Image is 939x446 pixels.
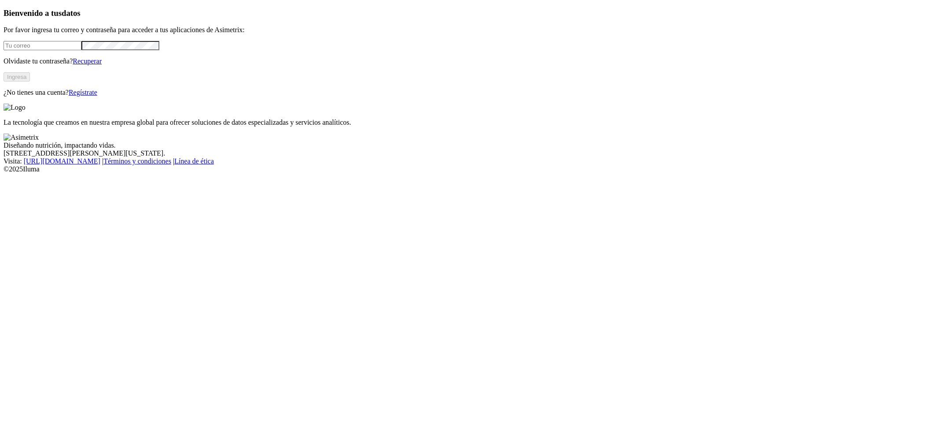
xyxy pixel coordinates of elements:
a: Línea de ética [174,157,214,165]
a: Recuperar [73,57,102,65]
p: La tecnología que creamos en nuestra empresa global para ofrecer soluciones de datos especializad... [4,119,935,126]
a: [URL][DOMAIN_NAME] [24,157,100,165]
p: Olvidaste tu contraseña? [4,57,935,65]
button: Ingresa [4,72,30,82]
p: Por favor ingresa tu correo y contraseña para acceder a tus aplicaciones de Asimetrix: [4,26,935,34]
img: Logo [4,104,26,111]
div: © 2025 Iluma [4,165,935,173]
div: [STREET_ADDRESS][PERSON_NAME][US_STATE]. [4,149,935,157]
span: datos [62,8,81,18]
a: Términos y condiciones [103,157,171,165]
h3: Bienvenido a tus [4,8,935,18]
div: Diseñando nutrición, impactando vidas. [4,141,935,149]
a: Regístrate [69,89,97,96]
div: Visita : | | [4,157,935,165]
p: ¿No tienes una cuenta? [4,89,935,97]
img: Asimetrix [4,134,39,141]
input: Tu correo [4,41,81,50]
